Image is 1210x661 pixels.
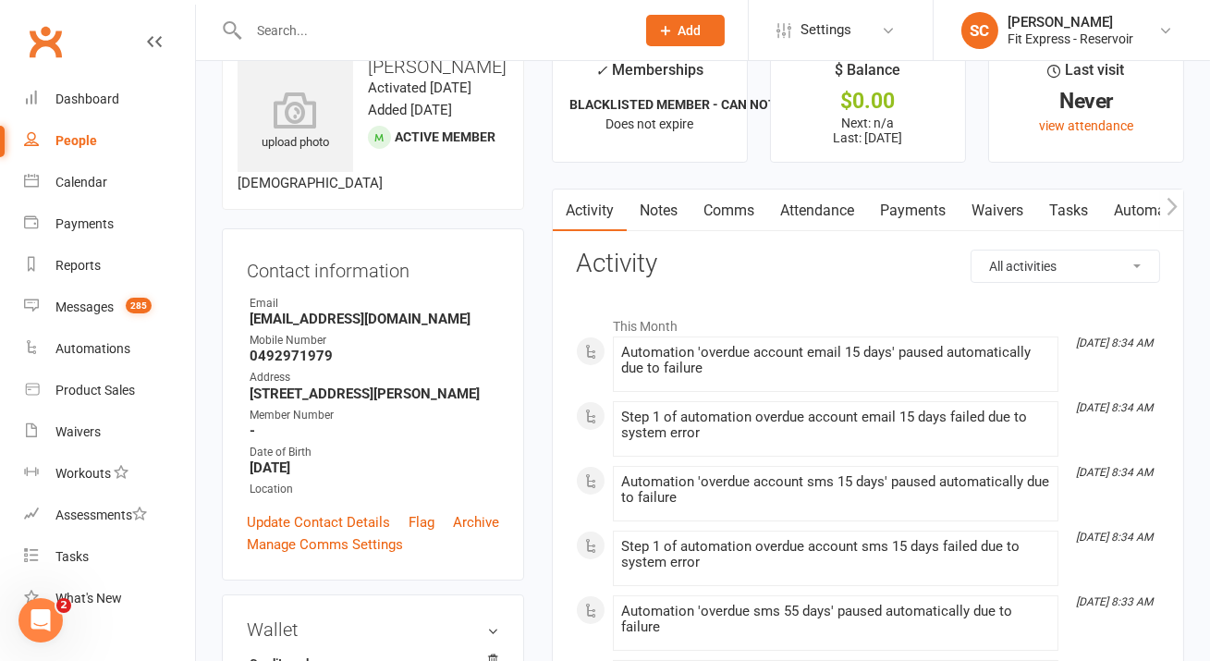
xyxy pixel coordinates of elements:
a: Reports [24,245,195,287]
div: Product Sales [55,383,135,398]
a: Payments [867,190,959,232]
div: Email [250,295,499,312]
a: Tasks [24,536,195,578]
div: Member Number [250,407,499,424]
strong: [DATE] [250,459,499,476]
strong: BLACKLISTED MEMBER - CAN NOT RE- JOIN [569,97,833,112]
div: Address [250,369,499,386]
div: Automations [55,341,130,356]
strong: [EMAIL_ADDRESS][DOMAIN_NAME] [250,311,499,327]
button: Add [646,15,725,46]
a: Flag [409,511,434,533]
div: Automation 'overdue sms 55 days' paused automatically due to failure [621,604,1050,635]
span: Settings [801,9,851,51]
div: Workouts [55,466,111,481]
h3: Activity [576,250,1160,278]
a: Calendar [24,162,195,203]
iframe: Intercom live chat [18,598,63,643]
div: $ Balance [836,58,901,92]
i: [DATE] 8:33 AM [1076,595,1153,608]
div: Tasks [55,549,89,564]
a: Product Sales [24,370,195,411]
div: Mobile Number [250,332,499,349]
div: People [55,133,97,148]
span: 285 [126,298,152,313]
a: What's New [24,578,195,619]
a: Activity [553,190,627,232]
i: [DATE] 8:34 AM [1076,401,1153,414]
i: [DATE] 8:34 AM [1076,531,1153,544]
strong: - [250,422,499,439]
div: Location [250,481,499,498]
span: [DEMOGRAPHIC_DATA] [238,175,383,191]
time: Activated [DATE] [368,80,471,96]
i: [DATE] 8:34 AM [1076,466,1153,479]
div: Payments [55,216,114,231]
a: Archive [453,511,499,533]
p: Next: n/a Last: [DATE] [788,116,948,145]
span: 2 [56,598,71,613]
h3: [PERSON_NAME] [238,56,508,77]
input: Search... [243,18,622,43]
a: Messages 285 [24,287,195,328]
div: Automation 'overdue account sms 15 days' paused automatically due to failure [621,474,1050,506]
a: Automations [24,328,195,370]
a: Waivers [24,411,195,453]
li: This Month [576,307,1160,337]
strong: 0492971979 [250,348,499,364]
time: Added [DATE] [368,102,452,118]
div: SC [961,12,998,49]
a: Dashboard [24,79,195,120]
i: [DATE] 8:34 AM [1076,337,1153,349]
div: Step 1 of automation overdue account email 15 days failed due to system error [621,410,1050,441]
a: Attendance [767,190,867,232]
div: Assessments [55,508,147,522]
strong: [STREET_ADDRESS][PERSON_NAME] [250,386,499,402]
div: [PERSON_NAME] [1008,14,1133,31]
h3: Wallet [247,619,499,640]
a: Payments [24,203,195,245]
div: What's New [55,591,122,606]
div: Automation 'overdue account email 15 days' paused automatically due to failure [621,345,1050,376]
a: Clubworx [22,18,68,65]
a: Tasks [1036,190,1101,232]
a: Update Contact Details [247,511,390,533]
a: People [24,120,195,162]
div: upload photo [238,92,353,153]
a: Assessments [24,495,195,536]
span: Add [678,23,702,38]
div: Date of Birth [250,444,499,461]
div: Step 1 of automation overdue account sms 15 days failed due to system error [621,539,1050,570]
div: Last visit [1047,58,1124,92]
div: Never [1006,92,1167,111]
div: Reports [55,258,101,273]
div: $0.00 [788,92,948,111]
div: Messages [55,300,114,314]
div: Dashboard [55,92,119,106]
span: Active member [395,129,495,144]
div: Memberships [596,58,704,92]
h3: Contact information [247,253,499,281]
div: Calendar [55,175,107,190]
span: Does not expire [606,116,694,131]
a: Waivers [959,190,1036,232]
a: view attendance [1039,118,1133,133]
a: Workouts [24,453,195,495]
div: Waivers [55,424,101,439]
div: Fit Express - Reservoir [1008,31,1133,47]
a: Comms [691,190,767,232]
a: Notes [627,190,691,232]
i: ✓ [596,62,608,80]
a: Manage Comms Settings [247,533,403,556]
